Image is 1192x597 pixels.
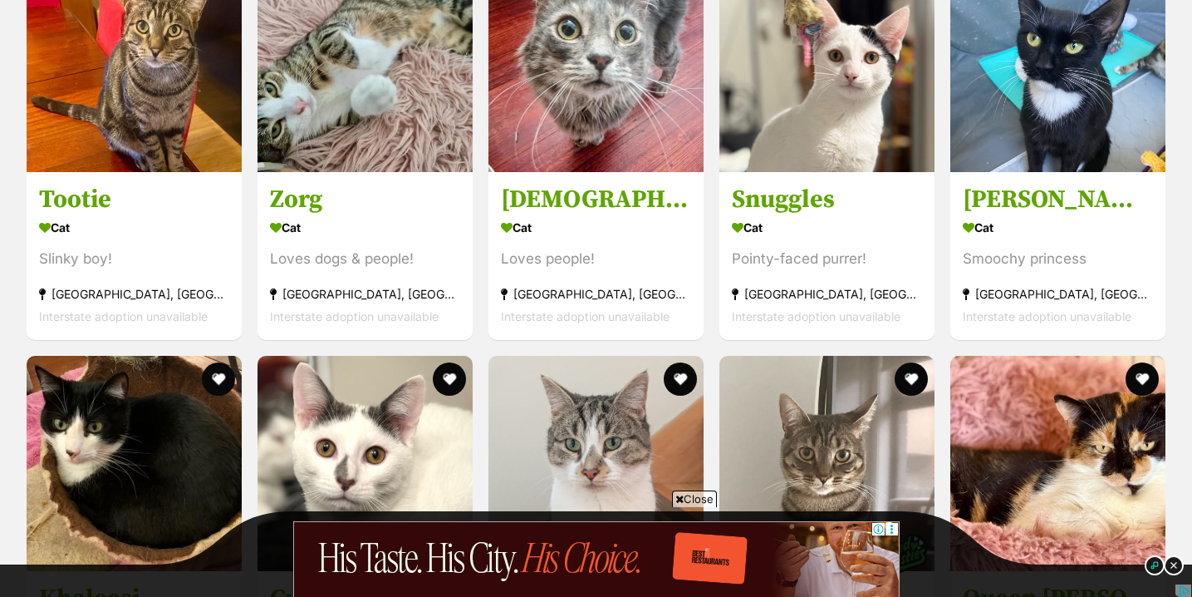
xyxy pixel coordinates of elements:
button: favourite [895,363,928,396]
a: Zorg Cat Loves dogs & people! [GEOGRAPHIC_DATA], [GEOGRAPHIC_DATA] Interstate adoption unavailabl... [258,171,473,340]
div: [GEOGRAPHIC_DATA], [GEOGRAPHIC_DATA] [270,283,460,305]
span: Interstate adoption unavailable [501,309,670,323]
img: Queen Mimmi [950,356,1165,571]
span: Close [672,491,717,507]
div: [GEOGRAPHIC_DATA], [GEOGRAPHIC_DATA] [963,283,1153,305]
a: [DEMOGRAPHIC_DATA] Cat Loves people! [GEOGRAPHIC_DATA], [GEOGRAPHIC_DATA] Interstate adoption una... [488,171,704,340]
img: Alfie [719,356,934,571]
img: Khaleesi [27,356,242,571]
div: [GEOGRAPHIC_DATA], [GEOGRAPHIC_DATA] [732,283,922,305]
div: Cat [732,215,922,239]
span: Interstate adoption unavailable [270,309,439,323]
div: Cat [270,215,460,239]
div: Loves people! [501,248,691,270]
div: [GEOGRAPHIC_DATA], [GEOGRAPHIC_DATA] [501,283,691,305]
img: info_dark.svg [1145,555,1165,575]
div: Cat [501,215,691,239]
span: Interstate adoption unavailable [39,309,208,323]
img: close_dark.svg [1164,555,1184,575]
img: Cuddles [258,356,473,571]
h3: [PERSON_NAME] [PERSON_NAME] [963,184,1153,215]
a: Snuggles Cat Pointy-faced purrer! [GEOGRAPHIC_DATA], [GEOGRAPHIC_DATA] Interstate adoption unavai... [719,171,934,340]
div: Pointy-faced purrer! [732,248,922,270]
div: Cat [963,215,1153,239]
button: favourite [664,363,697,396]
div: Loves dogs & people! [270,248,460,270]
img: Advertisement [294,11,899,86]
div: Cat [39,215,229,239]
div: [GEOGRAPHIC_DATA], [GEOGRAPHIC_DATA] [39,283,229,305]
button: favourite [1126,363,1159,396]
span: Interstate adoption unavailable [732,309,900,323]
h3: Tootie [39,184,229,215]
h3: Zorg [270,184,460,215]
div: Smoochy princess [963,248,1153,270]
h3: [DEMOGRAPHIC_DATA] [501,184,691,215]
div: Slinky boy! [39,248,229,270]
a: Tootie Cat Slinky boy! [GEOGRAPHIC_DATA], [GEOGRAPHIC_DATA] Interstate adoption unavailable favou... [27,171,242,340]
button: favourite [433,363,466,396]
h3: Snuggles [732,184,922,215]
span: Interstate adoption unavailable [963,309,1131,323]
button: favourite [202,363,235,396]
img: Maru [488,356,704,571]
a: [PERSON_NAME] [PERSON_NAME] Cat Smoochy princess [GEOGRAPHIC_DATA], [GEOGRAPHIC_DATA] Interstate ... [950,171,1165,340]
